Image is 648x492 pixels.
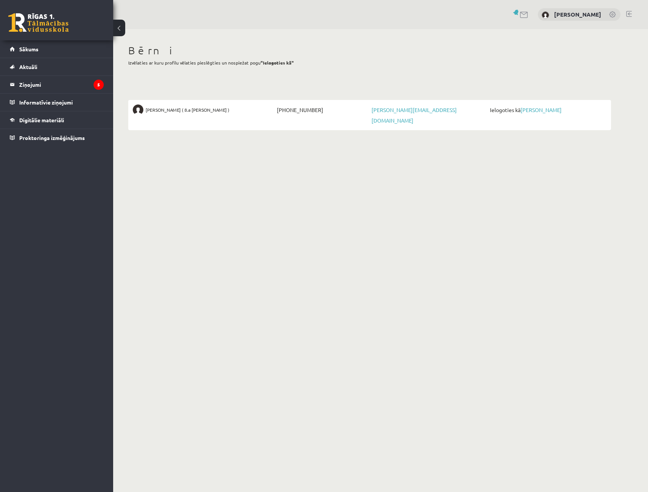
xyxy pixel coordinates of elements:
[275,105,370,115] span: [PHONE_NUMBER]
[133,105,143,115] img: Marta Grāve
[542,11,549,19] img: Andrejs Grāve
[128,44,611,57] h1: Bērni
[372,106,457,124] a: [PERSON_NAME][EMAIL_ADDRESS][DOMAIN_NAME]
[19,46,38,52] span: Sākums
[10,111,104,129] a: Digitālie materiāli
[261,60,294,66] b: "Ielogoties kā"
[10,76,104,93] a: Ziņojumi5
[146,105,229,115] span: [PERSON_NAME] ( 8.a [PERSON_NAME] )
[19,63,37,70] span: Aktuāli
[19,117,64,123] span: Digitālie materiāli
[19,94,104,111] legend: Informatīvie ziņojumi
[19,76,104,93] legend: Ziņojumi
[488,105,607,115] span: Ielogoties kā
[554,11,601,18] a: [PERSON_NAME]
[94,80,104,90] i: 5
[521,106,562,113] a: [PERSON_NAME]
[10,129,104,146] a: Proktoringa izmēģinājums
[10,40,104,58] a: Sākums
[10,94,104,111] a: Informatīvie ziņojumi
[10,58,104,75] a: Aktuāli
[128,59,611,66] p: Izvēlaties ar kuru profilu vēlaties pieslēgties un nospiežat pogu
[19,134,85,141] span: Proktoringa izmēģinājums
[8,13,69,32] a: Rīgas 1. Tālmācības vidusskola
